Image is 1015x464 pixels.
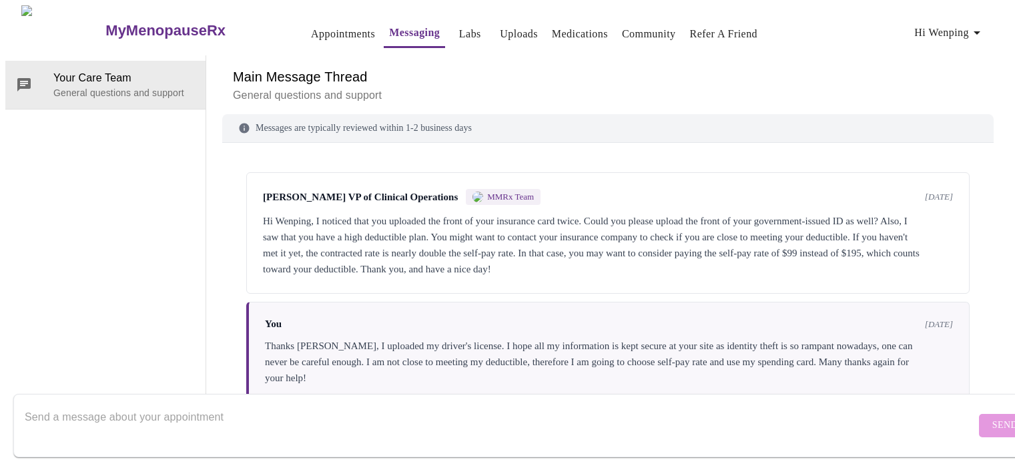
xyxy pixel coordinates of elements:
a: Labs [459,25,481,43]
img: MMRX [472,192,483,202]
span: [PERSON_NAME] VP of Clinical Operations [263,192,458,203]
button: Refer a Friend [685,21,763,47]
div: Hi Wenping, I noticed that you uploaded the front of your insurance card twice. Could you please ... [263,213,953,277]
a: Refer a Friend [690,25,758,43]
a: Community [622,25,676,43]
h3: MyMenopauseRx [105,22,226,39]
div: Your Care TeamGeneral questions and support [5,61,206,109]
button: Appointments [306,21,380,47]
div: Messages are typically reviewed within 1-2 business days [222,114,994,143]
h6: Main Message Thread [233,66,983,87]
span: [DATE] [925,319,953,330]
span: Hi Wenping [914,23,985,42]
div: Thanks [PERSON_NAME], I uploaded my driver's license. I hope all my information is kept secure at... [265,338,953,386]
p: General questions and support [233,87,983,103]
a: MyMenopauseRx [104,7,279,54]
button: Hi Wenping [909,19,990,46]
a: Messaging [389,23,440,42]
span: You [265,318,282,330]
p: General questions and support [53,86,195,99]
a: Medications [552,25,608,43]
button: Messaging [384,19,445,48]
a: Uploads [500,25,538,43]
span: MMRx Team [487,192,534,202]
button: Community [617,21,681,47]
button: Uploads [494,21,543,47]
span: [DATE] [925,192,953,202]
a: Appointments [311,25,375,43]
button: Labs [448,21,491,47]
span: Your Care Team [53,70,195,86]
textarea: Send a message about your appointment [25,404,976,447]
button: Medications [547,21,613,47]
img: MyMenopauseRx Logo [21,5,104,55]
